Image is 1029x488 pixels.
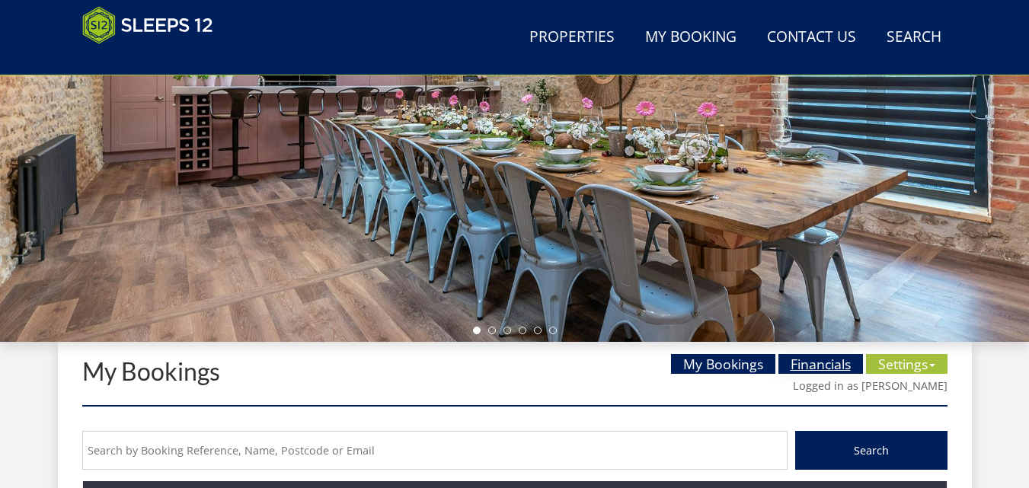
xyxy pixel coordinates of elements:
[793,378,948,393] a: Logged in as [PERSON_NAME]
[761,21,862,55] a: Contact Us
[671,354,775,374] a: My Bookings
[854,443,889,458] span: Search
[82,431,788,470] input: Search by Booking Reference, Name, Postcode or Email
[880,21,948,55] a: Search
[866,354,948,374] a: Settings
[75,53,235,66] iframe: Customer reviews powered by Trustpilot
[795,431,948,470] button: Search
[82,6,213,44] img: Sleeps 12
[523,21,621,55] a: Properties
[639,21,743,55] a: My Booking
[82,356,220,386] a: My Bookings
[778,354,863,374] a: Financials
